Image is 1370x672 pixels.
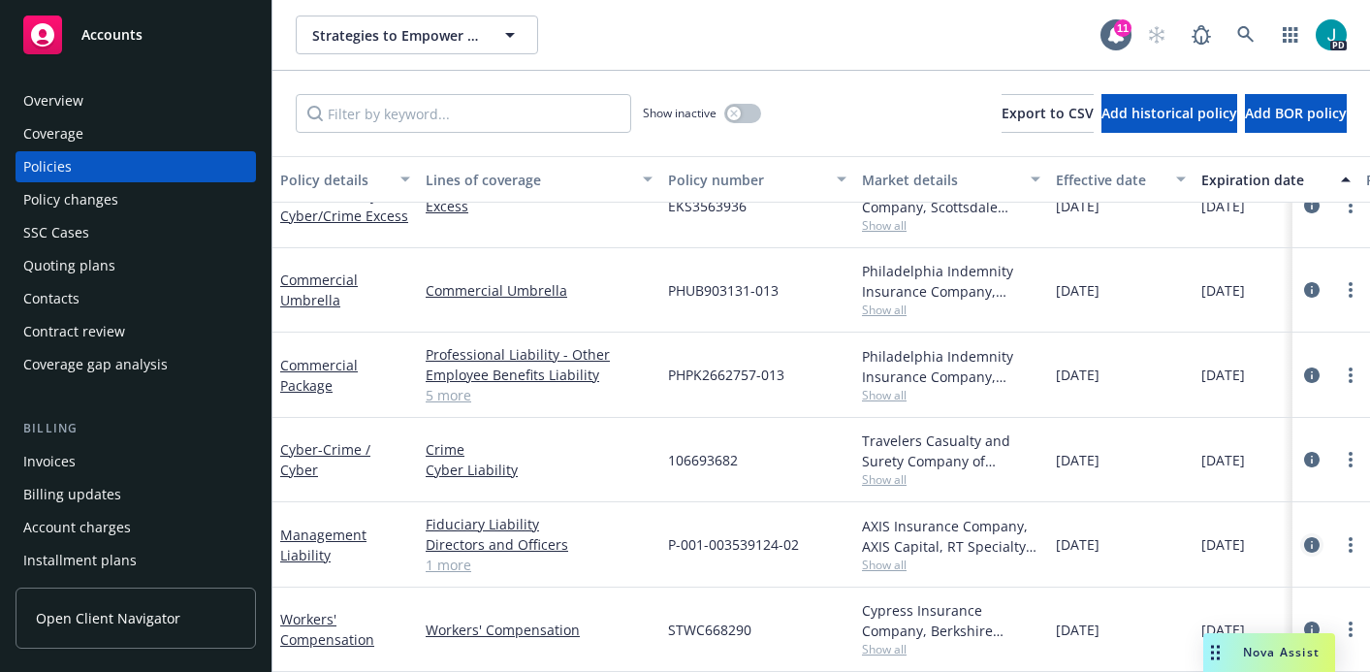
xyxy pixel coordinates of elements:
[81,27,143,43] span: Accounts
[1339,618,1362,641] a: more
[23,283,80,314] div: Contacts
[23,151,72,182] div: Policies
[426,365,653,385] a: Employee Benefits Liability
[280,170,389,190] div: Policy details
[16,545,256,576] a: Installment plans
[1056,620,1099,640] span: [DATE]
[1300,448,1323,471] a: circleInformation
[1339,278,1362,302] a: more
[23,349,168,380] div: Coverage gap analysis
[1002,94,1094,133] button: Export to CSV
[1201,280,1245,301] span: [DATE]
[862,600,1040,641] div: Cypress Insurance Company, Berkshire Hathaway Homestate Companies (BHHC)
[862,471,1040,488] span: Show all
[426,170,631,190] div: Lines of coverage
[16,479,256,510] a: Billing updates
[426,439,653,460] a: Crime
[862,516,1040,557] div: AXIS Insurance Company, AXIS Capital, RT Specialty Insurance Services, LLC (RSG Specialty, LLC)
[1101,94,1237,133] button: Add historical policy
[1201,450,1245,470] span: [DATE]
[1243,644,1320,660] span: Nova Assist
[426,280,653,301] a: Commercial Umbrella
[272,156,418,203] button: Policy details
[16,419,256,438] div: Billing
[668,280,779,301] span: PHUB903131-013
[1245,104,1347,122] span: Add BOR policy
[1056,280,1099,301] span: [DATE]
[668,450,738,470] span: 106693682
[862,346,1040,387] div: Philadelphia Indemnity Insurance Company, [GEOGRAPHIC_DATA] Insurance Companies
[862,641,1040,657] span: Show all
[280,271,358,309] a: Commercial Umbrella
[23,85,83,116] div: Overview
[16,349,256,380] a: Coverage gap analysis
[862,170,1019,190] div: Market details
[16,512,256,543] a: Account charges
[862,217,1040,234] span: Show all
[296,94,631,133] input: Filter by keyword...
[1339,194,1362,217] a: more
[16,250,256,281] a: Quoting plans
[1201,170,1329,190] div: Expiration date
[296,16,538,54] button: Strategies to Empower People, Inc.
[862,387,1040,403] span: Show all
[312,25,480,46] span: Strategies to Empower People, Inc.
[668,620,751,640] span: STWC668290
[1137,16,1176,54] a: Start snowing
[23,512,131,543] div: Account charges
[23,545,137,576] div: Installment plans
[1300,194,1323,217] a: circleInformation
[36,608,180,628] span: Open Client Navigator
[16,316,256,347] a: Contract review
[426,514,653,534] a: Fiduciary Liability
[862,431,1040,471] div: Travelers Casualty and Surety Company of America, Travelers Insurance, RT Specialty Insurance Ser...
[16,8,256,62] a: Accounts
[862,302,1040,318] span: Show all
[418,156,660,203] button: Lines of coverage
[1201,196,1245,216] span: [DATE]
[1339,533,1362,557] a: more
[643,105,717,121] span: Show inactive
[426,620,653,640] a: Workers' Compensation
[1201,620,1245,640] span: [DATE]
[426,555,653,575] a: 1 more
[280,440,370,479] a: Cyber
[23,118,83,149] div: Coverage
[668,170,825,190] div: Policy number
[1101,104,1237,122] span: Add historical policy
[1114,19,1131,37] div: 11
[1056,450,1099,470] span: [DATE]
[1300,618,1323,641] a: circleInformation
[280,440,370,479] span: - Crime / Cyber
[1300,364,1323,387] a: circleInformation
[854,156,1048,203] button: Market details
[23,479,121,510] div: Billing updates
[426,460,653,480] a: Cyber Liability
[1002,104,1094,122] span: Export to CSV
[16,151,256,182] a: Policies
[1056,534,1099,555] span: [DATE]
[1227,16,1265,54] a: Search
[1316,19,1347,50] img: photo
[668,534,799,555] span: P-001-003539124-02
[1203,633,1227,672] div: Drag to move
[280,356,358,395] a: Commercial Package
[280,610,374,649] a: Workers' Compensation
[16,118,256,149] a: Coverage
[1182,16,1221,54] a: Report a Bug
[668,196,747,216] span: EKS3563936
[1300,533,1323,557] a: circleInformation
[1194,156,1358,203] button: Expiration date
[23,184,118,215] div: Policy changes
[16,446,256,477] a: Invoices
[426,534,653,555] a: Directors and Officers
[23,250,115,281] div: Quoting plans
[426,385,653,405] a: 5 more
[1339,364,1362,387] a: more
[1056,196,1099,216] span: [DATE]
[1203,633,1335,672] button: Nova Assist
[23,446,76,477] div: Invoices
[1339,448,1362,471] a: more
[1056,170,1164,190] div: Effective date
[23,217,89,248] div: SSC Cases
